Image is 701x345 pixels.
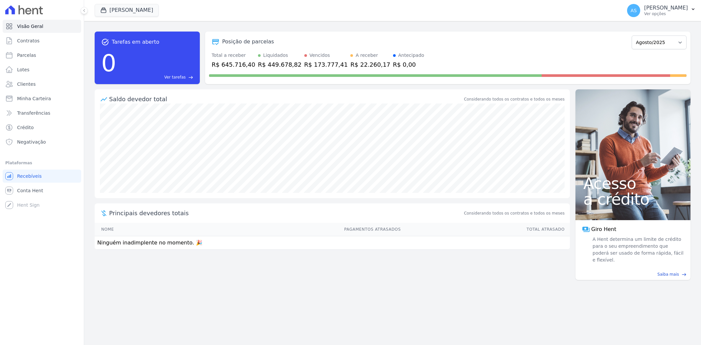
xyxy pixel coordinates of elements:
div: R$ 449.678,82 [258,60,302,69]
span: Parcelas [17,52,36,58]
a: Saiba mais east [579,271,687,277]
span: Negativação [17,139,46,145]
span: Visão Geral [17,23,43,30]
span: Principais devedores totais [109,209,463,218]
div: R$ 173.777,41 [304,60,348,69]
span: Conta Hent [17,187,43,194]
span: Giro Hent [591,225,616,233]
span: east [682,272,687,277]
a: Visão Geral [3,20,81,33]
div: Vencidos [310,52,330,59]
span: Considerando todos os contratos e todos os meses [464,210,565,216]
a: Conta Hent [3,184,81,197]
a: Clientes [3,78,81,91]
a: Ver tarefas east [119,74,193,80]
th: Pagamentos Atrasados [179,223,401,236]
a: Recebíveis [3,170,81,183]
div: Antecipado [398,52,424,59]
span: Acesso [583,175,683,191]
span: Transferências [17,110,50,116]
div: Considerando todos os contratos e todos os meses [464,96,565,102]
p: Ver opções [644,11,688,16]
div: 0 [101,46,116,80]
a: Crédito [3,121,81,134]
a: Transferências [3,106,81,120]
th: Nome [95,223,179,236]
span: east [188,75,193,80]
div: A receber [356,52,378,59]
span: Ver tarefas [164,74,186,80]
a: Parcelas [3,49,81,62]
button: AS [PERSON_NAME] Ver opções [622,1,701,20]
a: Minha Carteira [3,92,81,105]
div: R$ 645.716,40 [212,60,255,69]
span: AS [631,8,637,13]
div: Saldo devedor total [109,95,463,103]
span: Recebíveis [17,173,42,179]
span: Minha Carteira [17,95,51,102]
p: [PERSON_NAME] [644,5,688,11]
span: A Hent determina um limite de crédito para o seu empreendimento que poderá ser usado de forma ráp... [591,236,684,264]
td: Ninguém inadimplente no momento. 🎉 [95,236,570,250]
div: R$ 0,00 [393,60,424,69]
div: Plataformas [5,159,79,167]
div: Posição de parcelas [222,38,274,46]
span: Lotes [17,66,30,73]
span: Tarefas em aberto [112,38,159,46]
a: Negativação [3,135,81,149]
th: Total Atrasado [401,223,570,236]
div: Liquidados [263,52,288,59]
span: Contratos [17,37,39,44]
span: task_alt [101,38,109,46]
span: a crédito [583,191,683,207]
a: Contratos [3,34,81,47]
div: Total a receber [212,52,255,59]
span: Saiba mais [657,271,679,277]
span: Clientes [17,81,35,87]
span: Crédito [17,124,34,131]
a: Lotes [3,63,81,76]
button: [PERSON_NAME] [95,4,159,16]
div: R$ 22.260,17 [350,60,390,69]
